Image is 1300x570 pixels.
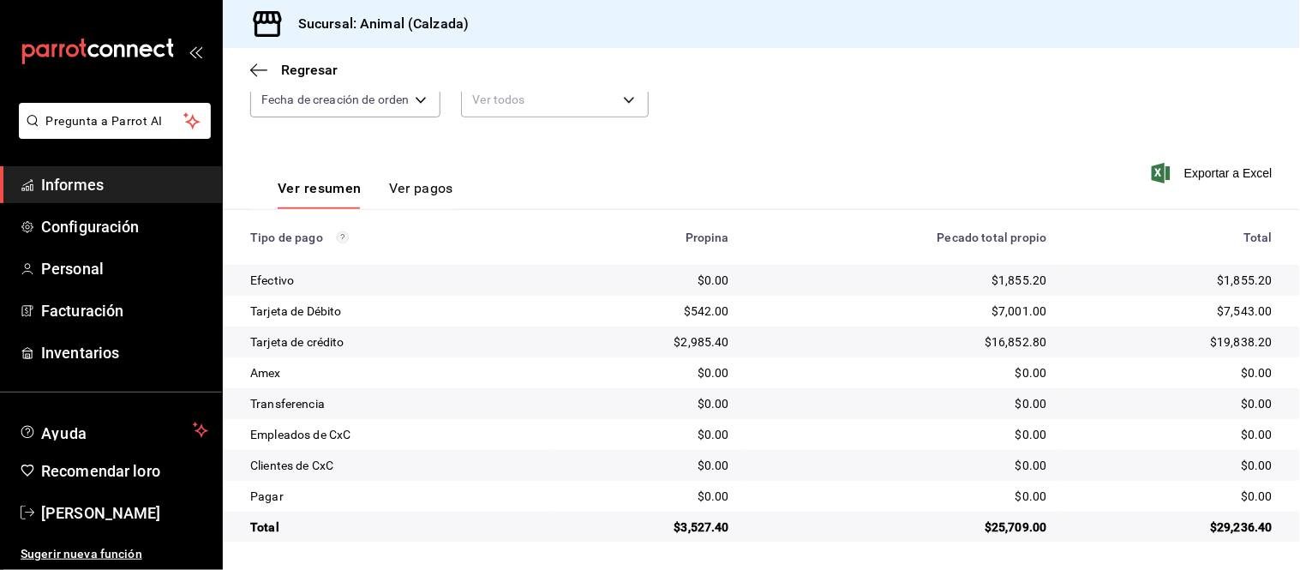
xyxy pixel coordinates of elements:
[250,520,279,534] font: Total
[298,15,469,32] font: Sucursal: Animal (Calzada)
[281,62,338,78] font: Regresar
[41,462,160,480] font: Recomendar loro
[674,335,729,349] font: $2,985.40
[21,547,142,561] font: Sugerir nueva función
[19,103,211,139] button: Pregunta a Parrot AI
[250,273,294,287] font: Efectivo
[1184,166,1273,180] font: Exportar a Excel
[1241,397,1273,411] font: $0.00
[12,124,211,142] a: Pregunta a Parrot AI
[1015,428,1047,441] font: $0.00
[1015,459,1047,472] font: $0.00
[1241,489,1273,503] font: $0.00
[674,520,729,534] font: $3,527.40
[698,397,729,411] font: $0.00
[698,366,729,380] font: $0.00
[250,304,342,318] font: Tarjeta de Débito
[698,273,729,287] font: $0.00
[41,302,123,320] font: Facturación
[1015,366,1047,380] font: $0.00
[250,428,350,441] font: Empleados de CxC
[985,335,1047,349] font: $16,852.80
[41,176,104,194] font: Informes
[189,45,202,58] button: abrir_cajón_menú
[698,428,729,441] font: $0.00
[278,179,453,209] div: pestañas de navegación
[250,366,281,380] font: Amex
[41,504,161,522] font: [PERSON_NAME]
[684,304,729,318] font: $542.00
[250,459,333,472] font: Clientes de CxC
[250,335,344,349] font: Tarjeta de crédito
[1243,231,1273,244] font: Total
[278,180,362,196] font: Ver resumen
[250,489,284,503] font: Pagar
[1015,397,1047,411] font: $0.00
[472,93,524,106] font: Ver todos
[1211,520,1273,534] font: $29,236.40
[1015,489,1047,503] font: $0.00
[698,459,729,472] font: $0.00
[1218,304,1273,318] font: $7,543.00
[698,489,729,503] font: $0.00
[261,93,409,106] font: Fecha de creación de orden
[1155,163,1273,183] button: Exportar a Excel
[389,180,453,196] font: Ver pagos
[41,344,119,362] font: Inventarios
[1241,366,1273,380] font: $0.00
[46,114,163,128] font: Pregunta a Parrot AI
[686,231,729,244] font: Propina
[250,231,323,244] font: Tipo de pago
[1218,273,1273,287] font: $1,855.20
[991,304,1046,318] font: $7,001.00
[991,273,1046,287] font: $1,855.20
[985,520,1047,534] font: $25,709.00
[250,397,325,411] font: Transferencia
[1241,459,1273,472] font: $0.00
[1241,428,1273,441] font: $0.00
[337,231,349,243] svg: Los pagos realizados con Pay y otras terminales son montos brutos.
[1211,335,1273,349] font: $19,838.20
[250,62,338,78] button: Regresar
[938,231,1047,244] font: Pecado total propio
[41,260,104,278] font: Personal
[41,424,87,442] font: Ayuda
[41,218,140,236] font: Configuración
